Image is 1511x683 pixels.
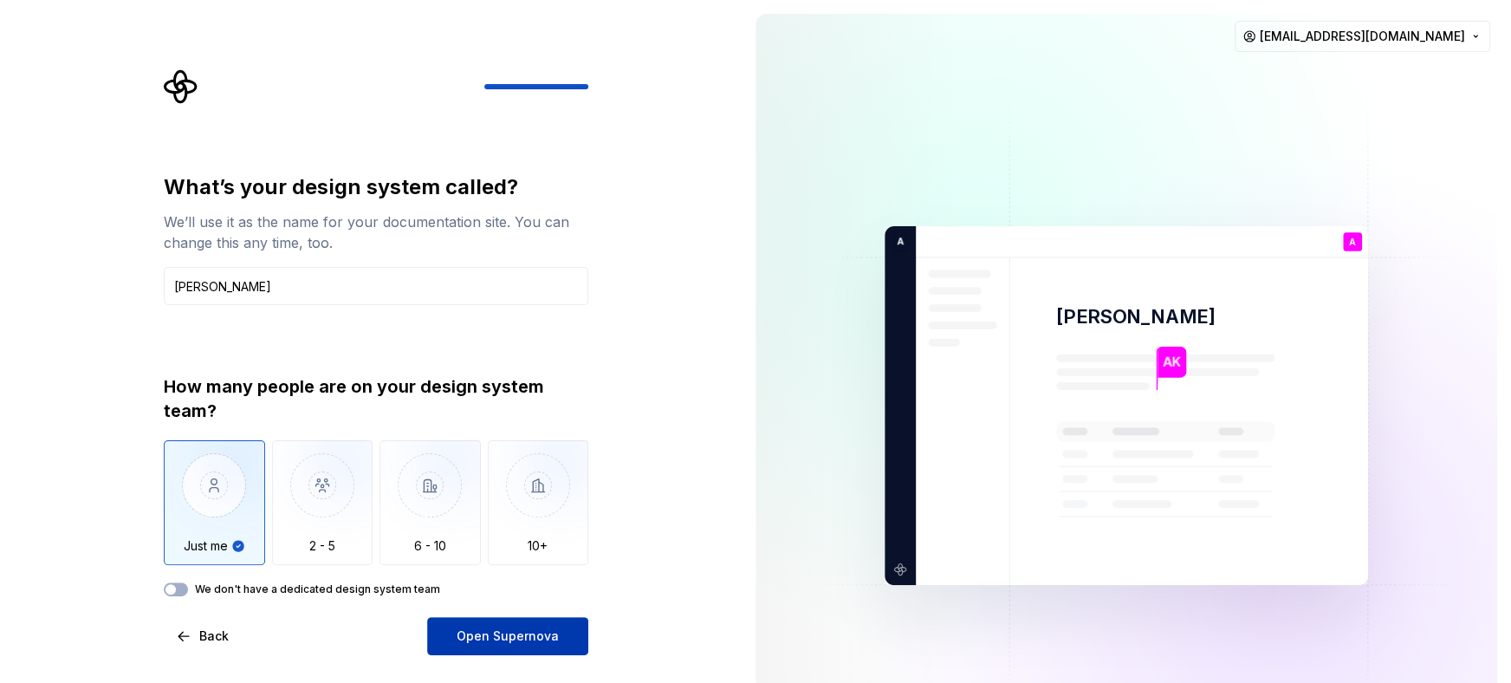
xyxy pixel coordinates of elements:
span: Open Supernova [457,628,559,645]
div: What’s your design system called? [164,173,588,201]
button: Back [164,617,243,655]
span: [EMAIL_ADDRESS][DOMAIN_NAME] [1260,28,1465,45]
button: Open Supernova [427,617,588,655]
button: [EMAIL_ADDRESS][DOMAIN_NAME] [1235,21,1490,52]
svg: Supernova Logo [164,69,198,104]
div: We’ll use it as the name for your documentation site. You can change this any time, too. [164,211,588,253]
input: Design system name [164,267,588,305]
span: Back [199,628,229,645]
div: How many people are on your design system team? [164,374,588,423]
p: A [1349,237,1356,247]
p: [PERSON_NAME] [1056,304,1216,329]
p: AK [1162,353,1180,372]
p: A [891,234,904,250]
label: We don't have a dedicated design system team [195,582,440,596]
